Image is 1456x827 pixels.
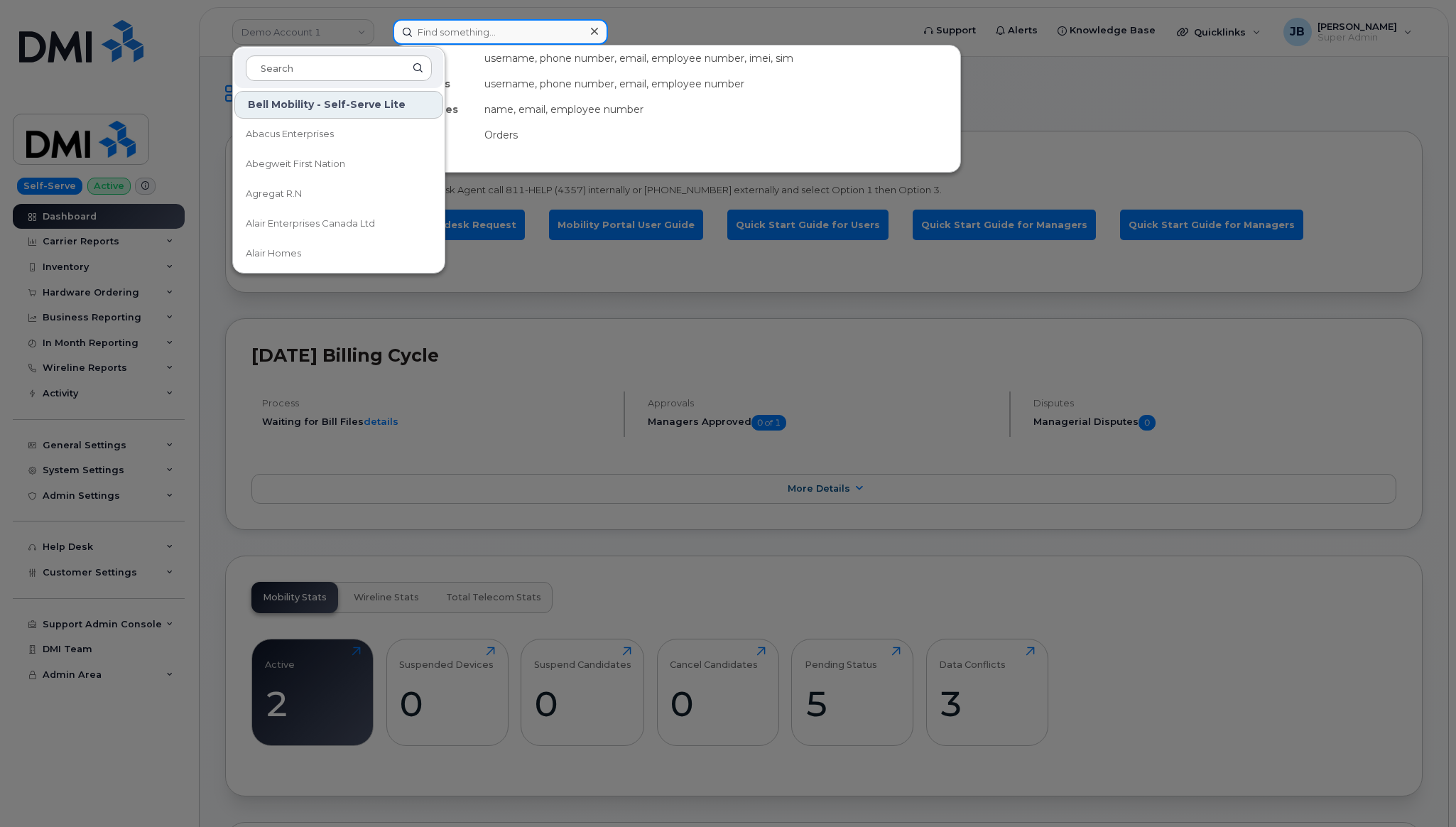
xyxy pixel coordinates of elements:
span: Alair Homes [246,247,301,261]
a: Agregat R.N [234,180,443,208]
span: Agregat R.N [246,187,302,201]
div: Orders [479,122,960,148]
a: Abacus Enterprises [234,120,443,148]
div: name, email, employee number [479,97,960,122]
a: Abegweit First Nation [234,150,443,178]
div: Devices [393,45,479,71]
div: username, phone number, email, employee number [479,71,960,97]
div: Bell Mobility - Self-Serve Lite [234,91,443,119]
a: Alair Homes [234,239,443,268]
div: username, phone number, email, employee number, imei, sim [479,45,960,71]
span: Abacus Enterprises [246,127,334,141]
span: Abegweit First Nation [246,157,345,171]
input: Search [246,55,432,81]
a: Alair Enterprises Canada Ltd [234,210,443,238]
span: Alair Enterprises Canada Ltd [246,217,375,231]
